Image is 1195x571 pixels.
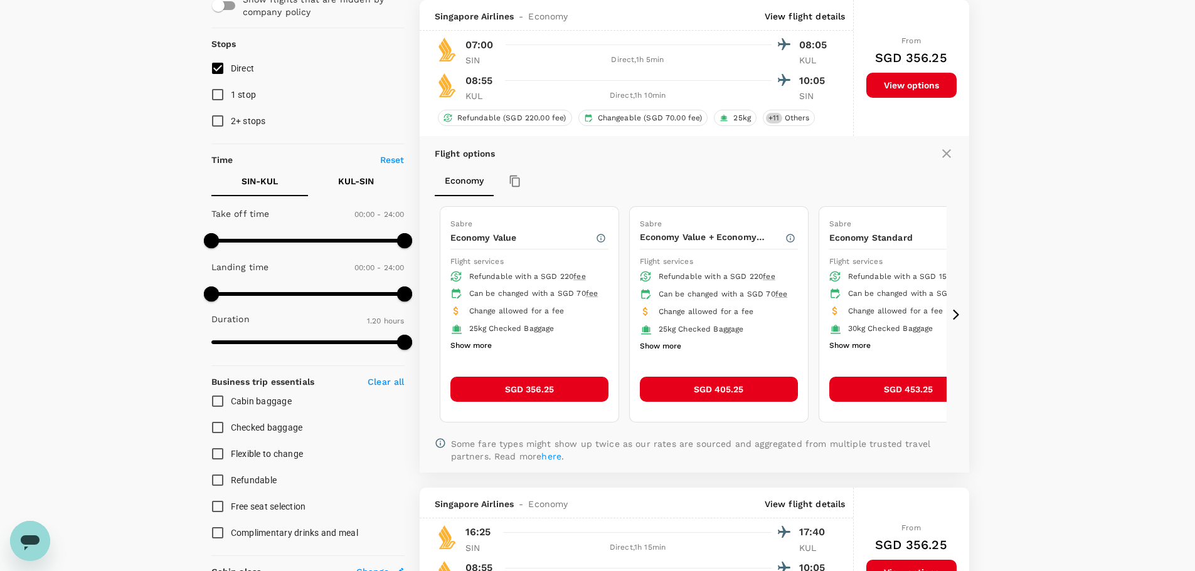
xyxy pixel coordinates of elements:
p: Flight options [435,147,496,160]
span: fee [775,290,787,298]
span: Checked baggage [231,422,303,432]
span: + 11 [766,113,782,123]
iframe: Button to launch messaging window [10,521,50,561]
span: 00:00 - 24:00 [354,210,405,219]
button: Show more [450,338,492,354]
span: fee [763,272,775,281]
span: From [901,36,921,45]
span: Sabre [450,219,473,228]
div: Direct , 1h 10min [504,90,772,102]
span: fee [586,289,598,298]
div: Can be changed with a SGD 30 [848,288,977,300]
span: Sabre [829,219,852,228]
span: Flight services [829,257,883,266]
p: Economy Standard [829,231,974,244]
a: here [541,451,561,461]
span: Economy [528,498,568,510]
span: 25kg [728,113,756,123]
p: Clear all [368,375,404,388]
span: 2+ stops [231,116,266,126]
p: Take off time [211,207,270,220]
div: Refundable with a SGD 220 [659,271,788,283]
button: View options [866,73,957,98]
p: Economy Value [450,231,595,244]
span: Refundable (SGD 220.00 fee) [452,113,571,123]
p: Time [211,154,233,166]
p: View flight details [765,498,846,510]
p: KUL [799,542,831,554]
div: Refundable with a SGD 220 [469,271,598,283]
p: 17:40 [799,525,831,540]
span: Changeable (SGD 70.00 fee) [593,113,708,123]
span: Free seat selection [231,501,306,511]
p: SIN [799,90,831,102]
div: 25kg [714,110,757,126]
span: 1.20 hours [367,317,405,325]
span: Change allowed for a fee [848,306,943,315]
span: 1 stop [231,90,257,100]
p: 16:25 [465,525,491,540]
span: - [514,10,528,23]
button: Show more [829,338,871,354]
span: - [514,498,528,510]
span: Complimentary drinks and meal [231,528,358,538]
p: 10:05 [799,73,831,88]
p: KUL [799,54,831,66]
span: fee [573,272,585,281]
span: Flight services [450,257,504,266]
button: Show more [640,338,681,355]
span: Singapore Airlines [435,498,514,510]
button: Economy [435,166,494,196]
p: Duration [211,313,250,325]
h6: SGD 356.25 [875,535,947,555]
strong: Stops [211,39,236,49]
span: Flexible to change [231,449,304,459]
span: Economy [528,10,568,23]
span: Direct [231,63,255,73]
p: View flight details [765,10,846,23]
div: Can be changed with a SGD 70 [659,288,788,301]
p: 08:05 [799,38,831,53]
span: 25kg Checked Baggage [659,325,744,333]
p: SIN [465,542,497,554]
div: Can be changed with a SGD 70 [469,288,598,300]
span: From [901,523,921,532]
p: KUL - SIN [338,175,374,187]
p: Some fare types might show up twice as our rates are sourced and aggregated from multiple trusted... [451,437,954,463]
div: Refundable (SGD 220.00 fee) [438,110,572,126]
p: KUL [465,90,497,102]
img: SQ [435,37,460,62]
div: +11Others [763,110,815,126]
span: Change allowed for a fee [469,306,565,315]
img: SQ [435,73,460,98]
button: SGD 356.25 [450,377,608,402]
span: Sabre [640,219,662,228]
div: Direct , 1h 15min [504,542,772,554]
p: Economy Value + Economy Standard [640,231,785,243]
button: SGD 453.25 [829,377,987,402]
strong: Business trip essentials [211,377,315,387]
p: 08:55 [465,73,493,88]
div: Changeable (SGD 70.00 fee) [578,110,708,126]
span: Singapore Airlines [435,10,514,23]
div: Refundable with a SGD 150 [848,271,977,283]
h6: SGD 356.25 [875,48,947,68]
p: 07:00 [465,38,494,53]
span: 25kg Checked Baggage [469,324,555,333]
p: SIN - KUL [242,175,278,187]
span: Others [780,113,815,123]
span: Refundable [231,475,277,485]
p: Reset [380,154,405,166]
span: 00:00 - 24:00 [354,263,405,272]
p: SIN [465,54,497,66]
button: SGD 405.25 [640,377,798,402]
span: Flight services [640,257,693,266]
span: 30kg Checked Baggage [848,324,933,333]
span: Change allowed for a fee [659,307,754,316]
div: Direct , 1h 5min [504,54,772,66]
img: SQ [435,525,460,550]
p: Landing time [211,261,269,273]
span: Cabin baggage [231,396,292,406]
